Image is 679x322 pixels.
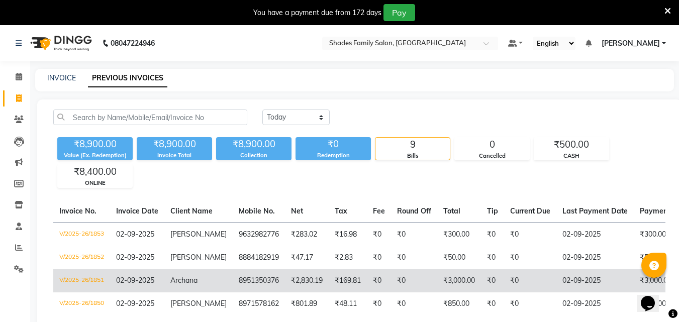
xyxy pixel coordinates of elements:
[329,223,367,246] td: ₹16.98
[504,269,556,292] td: ₹0
[437,246,481,269] td: ₹50.00
[26,29,94,57] img: logo
[556,246,634,269] td: 02-09-2025
[487,206,498,216] span: Tip
[455,152,529,160] div: Cancelled
[291,206,303,216] span: Net
[367,292,391,315] td: ₹0
[216,151,292,160] div: Collection
[170,230,227,239] span: [PERSON_NAME]
[53,269,110,292] td: V/2025-26/1851
[397,206,431,216] span: Round Off
[233,292,285,315] td: 8971578162
[556,292,634,315] td: 02-09-2025
[602,38,660,49] span: [PERSON_NAME]
[391,246,437,269] td: ₹0
[637,282,669,312] iframe: chat widget
[481,292,504,315] td: ₹0
[534,152,609,160] div: CASH
[285,246,329,269] td: ₹47.17
[53,110,247,125] input: Search by Name/Mobile/Email/Invoice No
[510,206,550,216] span: Current Due
[391,292,437,315] td: ₹0
[47,73,76,82] a: INVOICE
[239,206,275,216] span: Mobile No.
[335,206,347,216] span: Tax
[285,269,329,292] td: ₹2,830.19
[170,253,227,262] span: [PERSON_NAME]
[137,137,212,151] div: ₹8,900.00
[170,206,213,216] span: Client Name
[375,152,450,160] div: Bills
[116,206,158,216] span: Invoice Date
[116,276,154,285] span: 02-09-2025
[481,223,504,246] td: ₹0
[59,206,96,216] span: Invoice No.
[437,292,481,315] td: ₹850.00
[504,246,556,269] td: ₹0
[57,137,133,151] div: ₹8,900.00
[137,151,212,160] div: Invoice Total
[116,230,154,239] span: 02-09-2025
[373,206,385,216] span: Fee
[534,138,609,152] div: ₹500.00
[437,269,481,292] td: ₹3,000.00
[391,269,437,292] td: ₹0
[556,223,634,246] td: 02-09-2025
[443,206,460,216] span: Total
[53,292,110,315] td: V/2025-26/1850
[285,292,329,315] td: ₹801.89
[367,246,391,269] td: ₹0
[216,137,292,151] div: ₹8,900.00
[88,69,167,87] a: PREVIOUS INVOICES
[504,292,556,315] td: ₹0
[233,223,285,246] td: 9632982776
[481,246,504,269] td: ₹0
[285,223,329,246] td: ₹283.02
[329,292,367,315] td: ₹48.11
[296,151,371,160] div: Redemption
[329,246,367,269] td: ₹2.83
[367,269,391,292] td: ₹0
[296,137,371,151] div: ₹0
[53,246,110,269] td: V/2025-26/1852
[391,223,437,246] td: ₹0
[170,299,227,308] span: [PERSON_NAME]
[116,299,154,308] span: 02-09-2025
[58,165,132,179] div: ₹8,400.00
[253,8,381,18] div: You have a payment due from 172 days
[233,269,285,292] td: 8951350376
[233,246,285,269] td: 8884182919
[170,276,198,285] span: Archana
[383,4,415,21] button: Pay
[562,206,628,216] span: Last Payment Date
[116,253,154,262] span: 02-09-2025
[481,269,504,292] td: ₹0
[455,138,529,152] div: 0
[329,269,367,292] td: ₹169.81
[57,151,133,160] div: Value (Ex. Redemption)
[367,223,391,246] td: ₹0
[375,138,450,152] div: 9
[58,179,132,187] div: ONLINE
[53,223,110,246] td: V/2025-26/1853
[111,29,155,57] b: 08047224946
[556,269,634,292] td: 02-09-2025
[437,223,481,246] td: ₹300.00
[504,223,556,246] td: ₹0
